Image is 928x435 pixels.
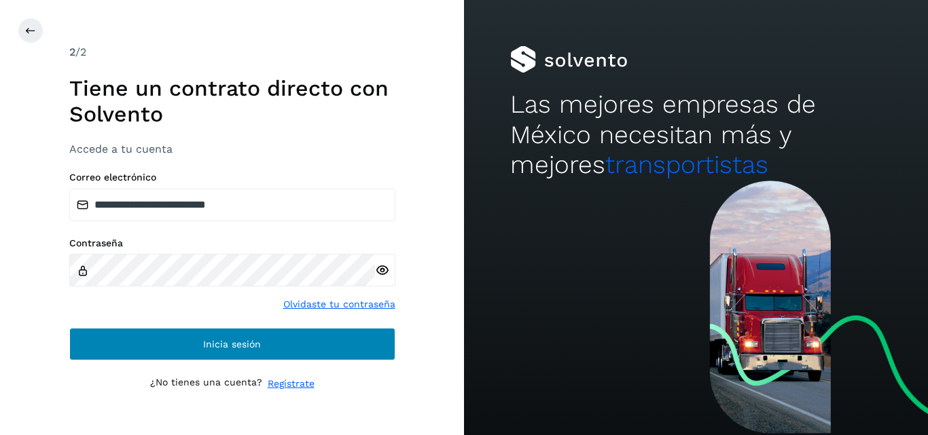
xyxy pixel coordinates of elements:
span: transportistas [605,150,768,179]
h1: Tiene un contrato directo con Solvento [69,75,395,128]
label: Correo electrónico [69,172,395,183]
p: ¿No tienes una cuenta? [150,377,262,391]
span: Inicia sesión [203,339,261,349]
a: Regístrate [268,377,315,391]
h2: Las mejores empresas de México necesitan más y mejores [510,90,881,180]
button: Inicia sesión [69,328,395,360]
a: Olvidaste tu contraseña [283,297,395,311]
label: Contraseña [69,238,395,249]
span: 2 [69,45,75,58]
h3: Accede a tu cuenta [69,143,395,155]
div: /2 [69,44,395,60]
